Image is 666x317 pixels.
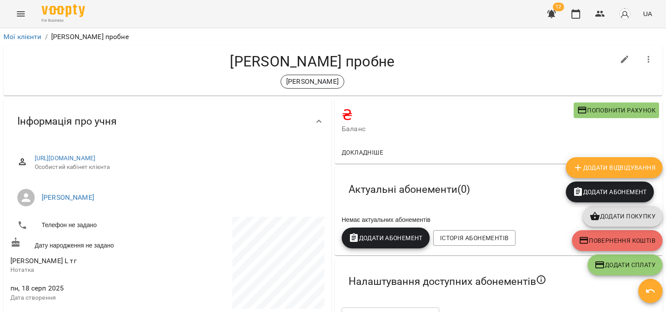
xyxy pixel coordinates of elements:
span: Налаштування доступних абонементів [349,274,546,288]
button: Menu [10,3,31,24]
div: Актуальні абонементи(0) [335,167,663,212]
h4: [PERSON_NAME] пробне [10,53,614,70]
button: Повернення коштів [572,230,663,251]
span: Історія абонементів [440,233,509,243]
button: Додати Сплату [588,254,663,275]
button: Додати Відвідування [566,157,663,178]
div: Немає актуальних абонементів [340,214,657,226]
button: Додати Абонемент [342,228,430,248]
nav: breadcrumb [3,32,663,42]
svg: Якщо не обрано жодного, клієнт зможе побачити всі публічні абонементи [536,274,546,285]
a: Мої клієнти [3,33,42,41]
button: Додати покупку [583,206,663,227]
p: Дата створення [10,294,166,302]
span: Додати Абонемент [573,187,647,197]
button: UA [640,6,656,22]
span: Баланс [342,124,574,134]
span: Особистий кабінет клієнта [35,163,317,172]
img: avatar_s.png [619,8,631,20]
p: Нотатка [10,266,166,274]
span: Повернення коштів [579,235,656,246]
span: 12 [553,3,564,11]
div: Налаштування доступних абонементів [335,259,663,304]
span: пн, 18 серп 2025 [10,283,166,294]
li: Телефон не задано [10,217,166,234]
li: / [45,32,48,42]
div: Інформація про учня [3,99,331,144]
span: Додати Відвідування [573,162,656,173]
button: Поповнити рахунок [574,102,659,118]
span: Додати покупку [590,211,656,221]
span: UA [643,9,652,18]
a: [URL][DOMAIN_NAME] [35,155,96,162]
span: Інформація про учня [17,115,117,128]
div: Дату народження не задано [9,235,167,251]
span: Докладніше [342,147,383,158]
span: Поповнити рахунок [577,105,656,116]
span: Додати Абонемент [349,233,423,243]
h4: ₴ [342,106,574,124]
button: Докладніше [338,145,387,160]
span: [PERSON_NAME] L тг [10,257,77,265]
p: [PERSON_NAME] пробне [51,32,129,42]
div: [PERSON_NAME] [281,75,344,89]
p: [PERSON_NAME] [286,76,339,87]
img: Voopty Logo [42,4,85,17]
span: For Business [42,18,85,23]
span: Актуальні абонементи ( 0 ) [349,183,470,196]
button: Історія абонементів [433,230,516,246]
span: Додати Сплату [594,260,656,270]
a: [PERSON_NAME] [42,193,94,201]
button: Додати Абонемент [566,182,654,202]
